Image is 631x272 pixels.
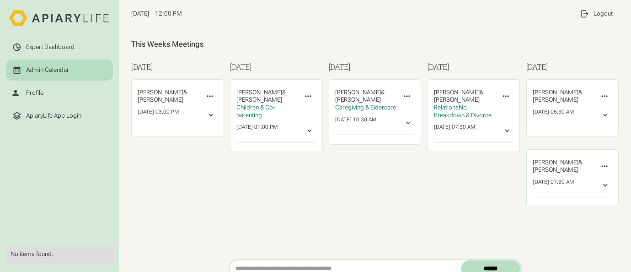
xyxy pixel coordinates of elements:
a: Expert Dashboard [6,36,113,58]
div: ApiaryLife App Login [26,112,81,120]
span: [PERSON_NAME] [533,89,578,96]
span: [PERSON_NAME] [138,96,183,103]
span: 12:00 PM [155,10,182,18]
div: & [138,89,199,104]
div: [DATE] 01:00 PM [236,124,278,137]
div: This Weeks Meetings [131,40,619,49]
div: Expert Dashboard [26,44,75,51]
h3: [DATE] [428,61,520,73]
a: Profile [6,82,113,104]
span: [PERSON_NAME] [138,89,183,96]
div: [DATE] 06:30 AM [533,109,574,122]
div: & [533,89,594,104]
span: Caregiving & Eldercare [335,104,396,111]
div: Profile [26,89,43,97]
div: [DATE] 10:30 AM [335,116,376,130]
span: [DATE] [131,10,149,17]
div: & [533,159,594,174]
div: & [434,89,495,104]
h3: [DATE] [329,61,422,73]
div: No items found. [11,250,108,258]
span: [PERSON_NAME] [335,96,381,103]
h3: [DATE] [230,61,323,73]
span: [PERSON_NAME] [236,96,282,103]
div: [DATE] 07:30 AM [533,179,574,192]
div: [DATE] 03:00 PM [138,109,179,122]
span: [PERSON_NAME] [434,96,480,103]
span: [PERSON_NAME] [434,89,480,96]
div: [DATE] 07:30 AM [434,124,475,137]
span: [PERSON_NAME] [335,89,381,96]
h3: [DATE] [526,61,619,73]
span: [PERSON_NAME] [236,89,282,96]
span: [PERSON_NAME] [533,166,578,173]
span: Children & Co-parenting [236,104,275,119]
a: ApiaryLife App Login [6,105,113,127]
div: Admin Calendar [26,66,69,74]
div: & [236,89,298,104]
div: Logout [594,10,613,18]
span: [PERSON_NAME] [533,96,578,103]
span: Relationship Breakdown & Divorce [434,104,492,119]
span: [PERSON_NAME] [533,159,578,166]
a: Admin Calendar [6,60,113,81]
h3: [DATE] [131,61,224,73]
a: Logout [574,3,619,25]
div: & [335,89,396,104]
